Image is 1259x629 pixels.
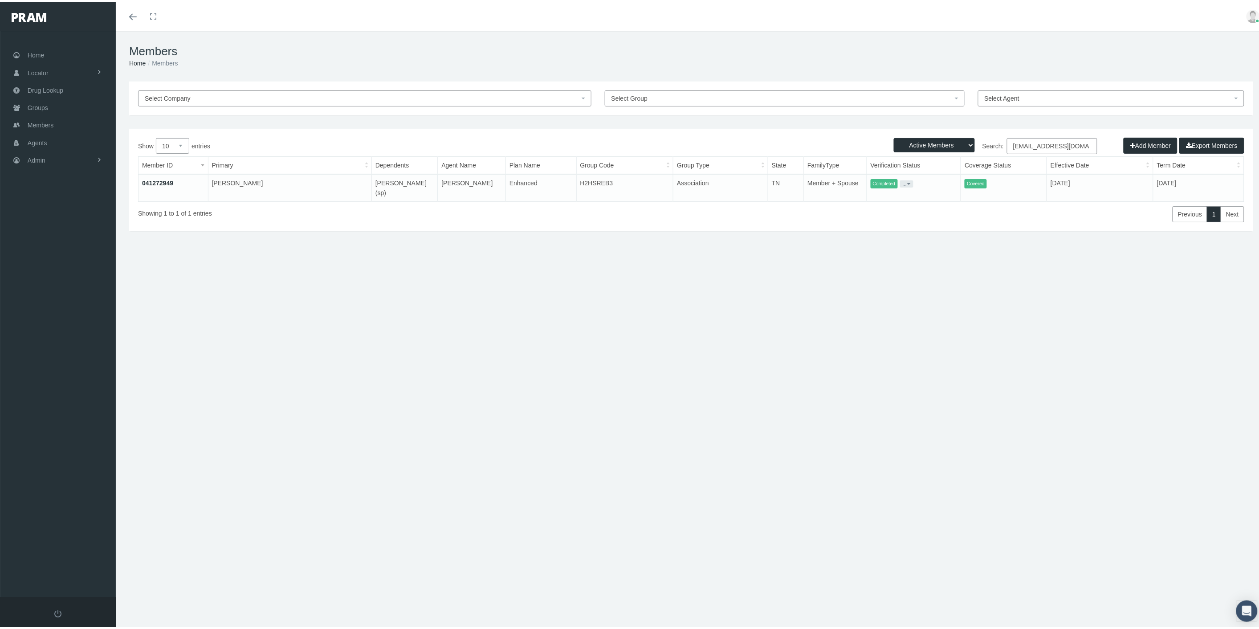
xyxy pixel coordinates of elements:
td: [PERSON_NAME] [438,172,506,200]
span: Select Agent [985,93,1020,100]
span: Members [28,115,53,132]
button: Export Members [1179,136,1244,152]
td: TN [768,172,804,200]
span: Covered [965,177,987,187]
th: Plan Name [505,155,576,173]
th: State [768,155,804,173]
td: [DATE] [1047,172,1153,200]
img: PRAM_20_x_78.png [12,11,46,20]
span: Completed [871,177,898,187]
span: Home [28,45,44,62]
td: [PERSON_NAME](sp) [371,172,438,200]
span: Select Company [145,93,191,100]
span: Admin [28,150,45,167]
span: Groups [28,98,48,114]
td: Association [673,172,768,200]
td: [PERSON_NAME] [208,172,371,200]
th: Group Code: activate to sort column ascending [576,155,673,173]
div: Open Intercom Messenger [1236,599,1258,620]
span: Select Group [611,93,648,100]
th: Agent Name [438,155,506,173]
td: H2HSREB3 [576,172,673,200]
a: 041272949 [142,178,173,185]
th: Effective Date: activate to sort column ascending [1047,155,1153,173]
th: Group Type: activate to sort column ascending [673,155,768,173]
th: Term Date: activate to sort column ascending [1153,155,1244,173]
td: [DATE] [1153,172,1244,200]
span: Agents [28,133,47,150]
span: Locator [28,63,49,80]
label: Search: [691,136,1097,152]
a: 1 [1207,204,1221,221]
th: Coverage Status [961,155,1047,173]
li: Members [146,57,178,66]
a: Home [129,58,146,65]
th: Member ID: activate to sort column ascending [139,155,208,173]
input: Search: [1007,136,1097,152]
th: Dependents [371,155,438,173]
th: FamilyType [804,155,867,173]
select: Showentries [156,136,189,152]
a: Next [1221,204,1244,221]
td: Member + Spouse [804,172,867,200]
span: Drug Lookup [28,80,63,97]
label: Show entries [138,136,691,152]
button: ... [900,179,913,186]
button: Add Member [1124,136,1178,152]
td: Enhanced [505,172,576,200]
th: Primary: activate to sort column ascending [208,155,371,173]
th: Verification Status [867,155,961,173]
a: Previous [1173,204,1207,221]
h1: Members [129,43,1253,57]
